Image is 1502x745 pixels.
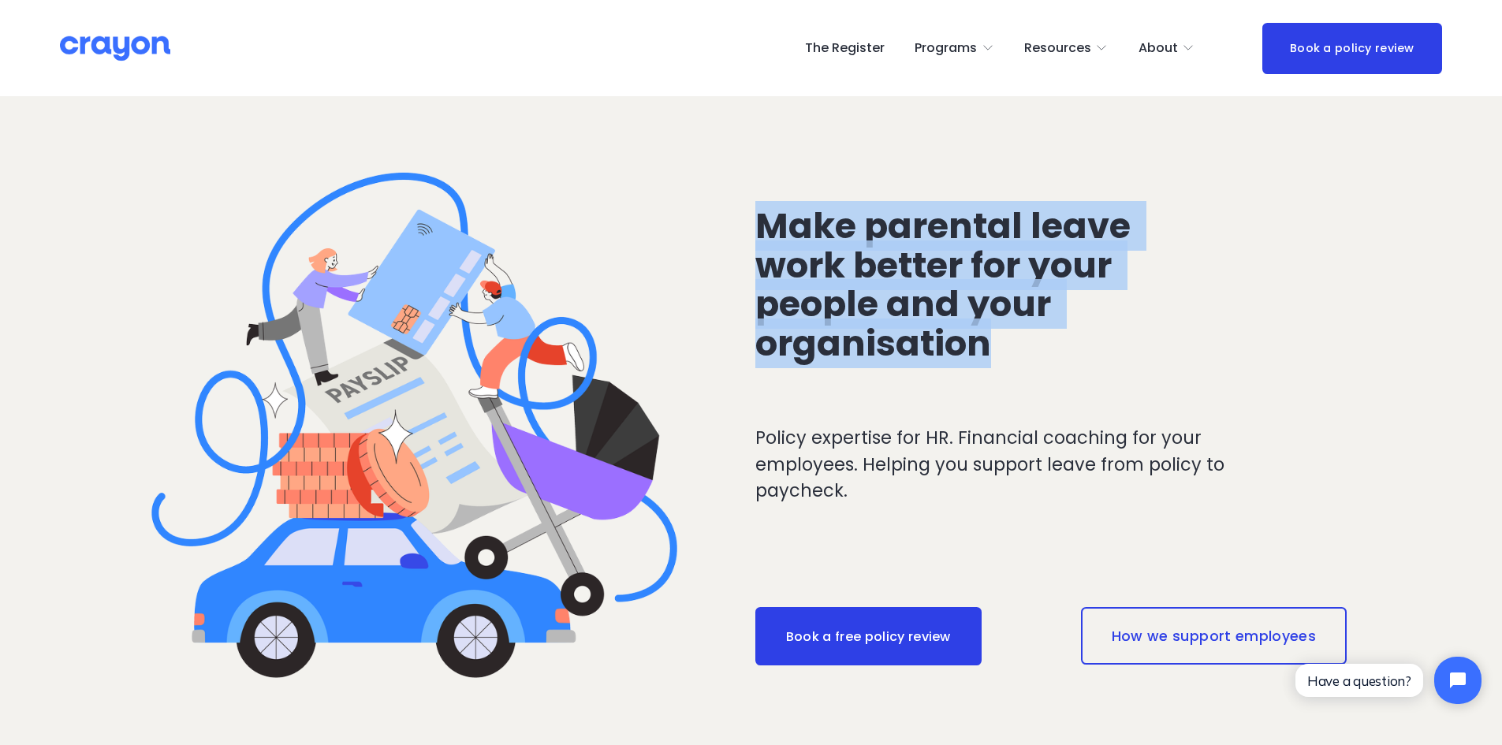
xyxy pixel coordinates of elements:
[755,201,1139,369] span: Make parental leave work better for your people and your organisation
[60,35,170,62] img: Crayon
[915,37,977,60] span: Programs
[1081,607,1347,664] a: How we support employees
[805,35,885,61] a: The Register
[1139,35,1195,61] a: folder dropdown
[1024,35,1109,61] a: folder dropdown
[755,425,1289,505] p: Policy expertise for HR. Financial coaching for your employees. Helping you support leave from po...
[1024,37,1091,60] span: Resources
[1282,643,1495,717] iframe: Tidio Chat
[1139,37,1178,60] span: About
[755,607,982,665] a: Book a free policy review
[915,35,994,61] a: folder dropdown
[1262,23,1442,74] a: Book a policy review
